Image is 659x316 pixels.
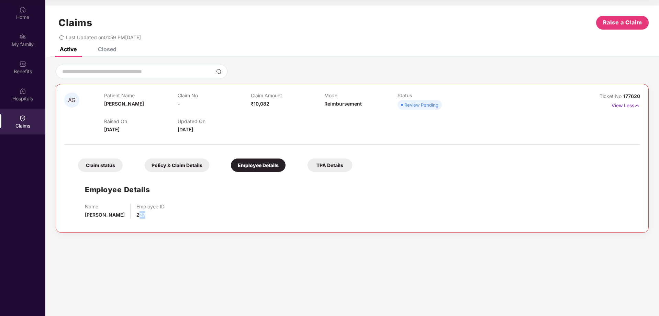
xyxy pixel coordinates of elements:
h1: Employee Details [85,184,150,195]
p: Status [398,92,471,98]
span: - [178,101,180,107]
div: Claim status [78,159,123,172]
p: Patient Name [104,92,177,98]
div: Review Pending [404,101,438,108]
div: Policy & Claim Details [145,159,209,172]
span: Reimbursement [324,101,362,107]
p: View Less [612,100,640,109]
p: Mode [324,92,398,98]
span: AG [68,97,76,103]
img: svg+xml;base64,PHN2ZyBpZD0iQmVuZWZpdHMiIHhtbG5zPSJodHRwOi8vd3d3LnczLm9yZy8yMDAwL3N2ZyIgd2lkdGg9Ij... [19,61,26,67]
span: Raise a Claim [603,18,642,27]
span: Ticket No [600,93,623,99]
span: [PERSON_NAME] [85,212,125,218]
p: Updated On [178,118,251,124]
div: TPA Details [308,159,352,172]
span: [DATE] [104,127,120,132]
img: svg+xml;base64,PHN2ZyBpZD0iU2VhcmNoLTMyeDMyIiB4bWxucz0iaHR0cDovL3d3dy53My5vcmcvMjAwMC9zdmciIHdpZH... [216,69,222,74]
span: ₹10,082 [251,101,269,107]
img: svg+xml;base64,PHN2ZyB4bWxucz0iaHR0cDovL3d3dy53My5vcmcvMjAwMC9zdmciIHdpZHRoPSIxNyIgaGVpZ2h0PSIxNy... [634,102,640,109]
p: Claim No [178,92,251,98]
span: [PERSON_NAME] [104,101,144,107]
span: [DATE] [178,127,193,132]
img: svg+xml;base64,PHN2ZyB3aWR0aD0iMjAiIGhlaWdodD0iMjAiIHZpZXdCb3g9IjAgMCAyMCAyMCIgZmlsbD0ibm9uZSIgeG... [19,33,26,40]
img: svg+xml;base64,PHN2ZyBpZD0iSG9zcGl0YWxzIiB4bWxucz0iaHR0cDovL3d3dy53My5vcmcvMjAwMC9zdmciIHdpZHRoPS... [19,88,26,95]
p: Claim Amount [251,92,324,98]
p: Raised On [104,118,177,124]
button: Raise a Claim [596,16,649,30]
span: redo [59,34,64,40]
img: svg+xml;base64,PHN2ZyBpZD0iSG9tZSIgeG1sbnM9Imh0dHA6Ly93d3cudzMub3JnLzIwMDAvc3ZnIiB3aWR0aD0iMjAiIG... [19,6,26,13]
p: Name [85,204,125,209]
p: Employee ID [136,204,165,209]
span: Last Updated on 01:59 PM[DATE] [66,34,141,40]
div: Closed [98,46,116,53]
div: Active [60,46,77,53]
span: 177620 [623,93,640,99]
img: svg+xml;base64,PHN2ZyBpZD0iQ2xhaW0iIHhtbG5zPSJodHRwOi8vd3d3LnczLm9yZy8yMDAwL3N2ZyIgd2lkdGg9IjIwIi... [19,115,26,122]
span: 227 [136,212,145,218]
h1: Claims [58,17,92,29]
div: Employee Details [231,159,286,172]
